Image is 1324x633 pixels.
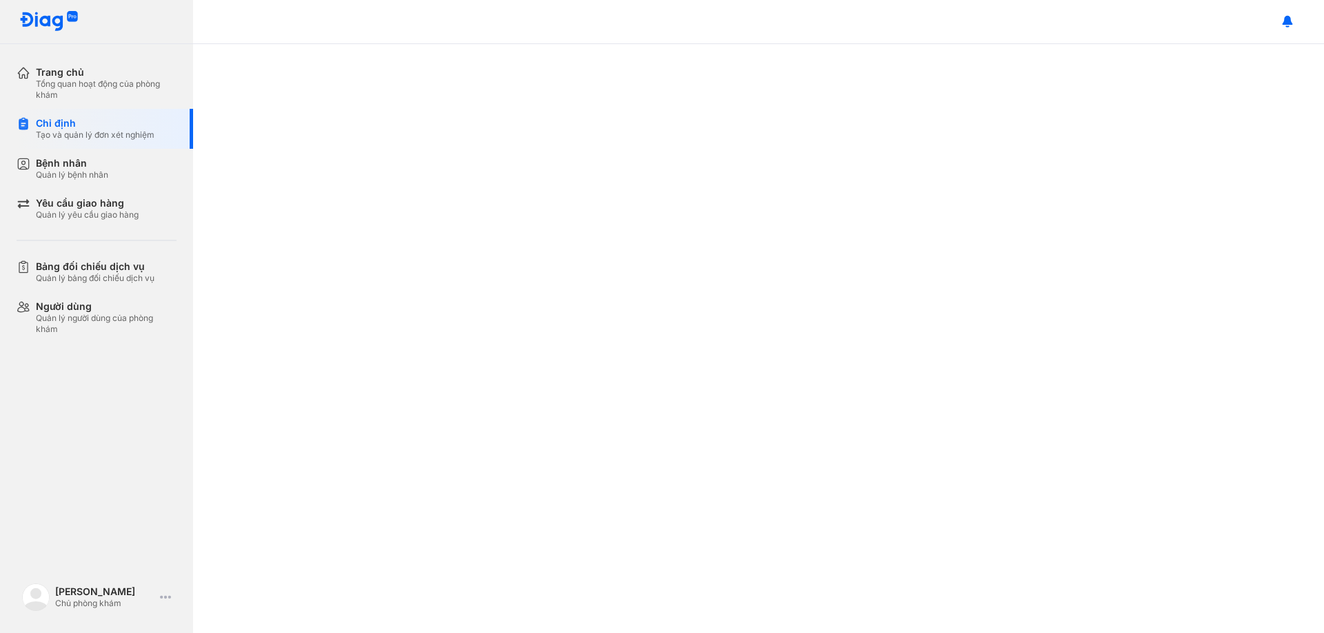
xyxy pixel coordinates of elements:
div: Người dùng [36,300,177,313]
div: Chủ phòng khám [55,598,154,609]
div: [PERSON_NAME] [55,585,154,598]
img: logo [19,11,79,32]
div: Tạo và quản lý đơn xét nghiệm [36,129,154,141]
div: Quản lý yêu cầu giao hàng [36,209,139,220]
div: Bảng đối chiếu dịch vụ [36,260,154,273]
div: Quản lý bảng đối chiếu dịch vụ [36,273,154,284]
div: Trang chủ [36,66,177,79]
div: Tổng quan hoạt động của phòng khám [36,79,177,101]
div: Quản lý bệnh nhân [36,169,108,180]
div: Quản lý người dùng của phòng khám [36,313,177,335]
img: logo [22,583,50,611]
div: Bệnh nhân [36,157,108,169]
div: Yêu cầu giao hàng [36,197,139,209]
div: Chỉ định [36,117,154,129]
